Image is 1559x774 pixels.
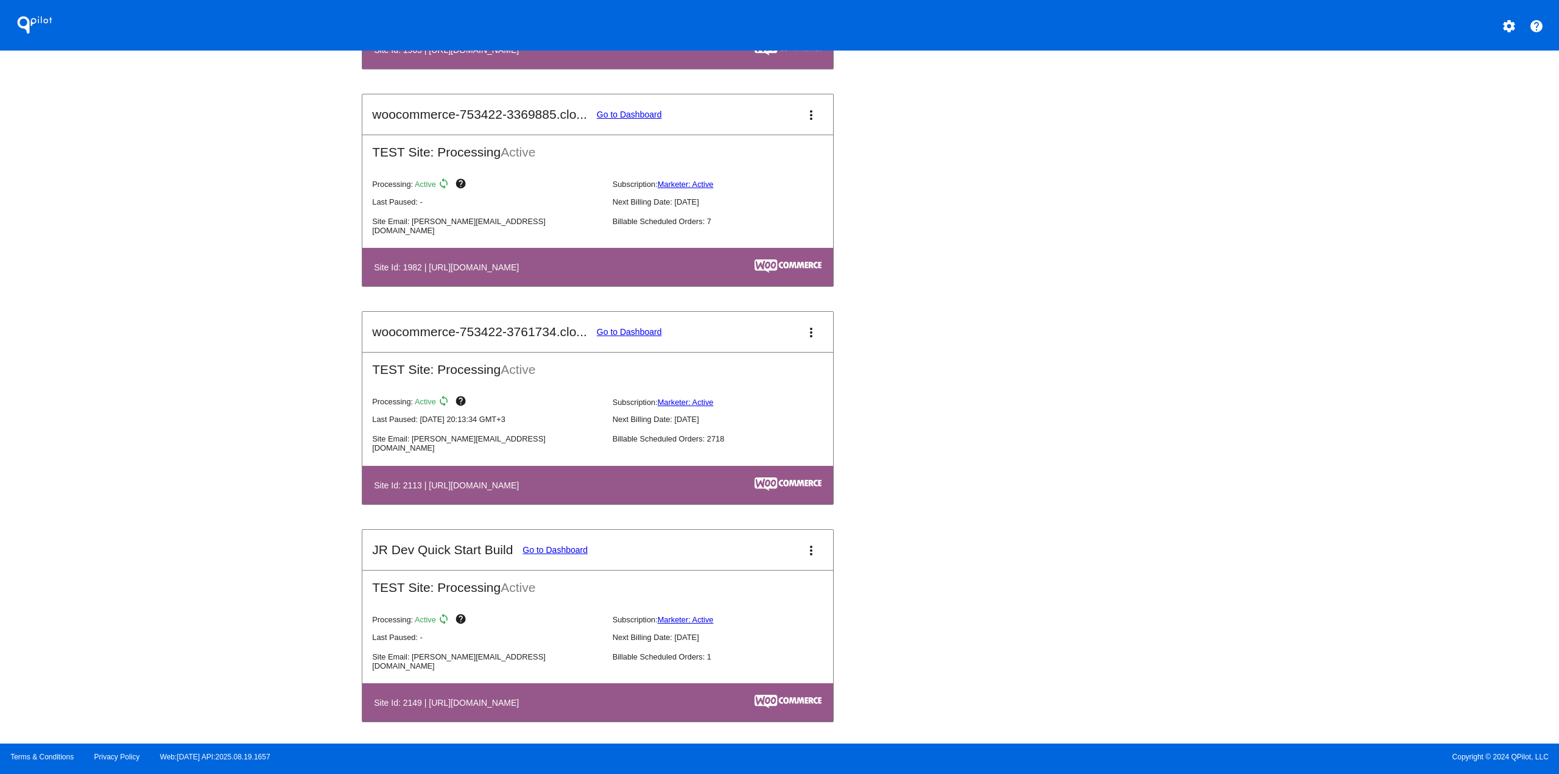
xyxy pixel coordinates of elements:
[613,180,843,189] p: Subscription:
[1529,19,1544,33] mat-icon: help
[372,107,587,122] h2: woocommerce-753422-3369885.clo...
[501,362,535,376] span: Active
[804,543,818,558] mat-icon: more_vert
[597,327,662,337] a: Go to Dashboard
[613,615,843,624] p: Subscription:
[94,753,140,761] a: Privacy Policy
[613,652,843,661] p: Billable Scheduled Orders: 1
[372,652,602,670] p: Site Email: [PERSON_NAME][EMAIL_ADDRESS][DOMAIN_NAME]
[455,613,470,628] mat-icon: help
[374,262,525,272] h4: Site Id: 1982 | [URL][DOMAIN_NAME]
[415,180,436,189] span: Active
[455,395,470,410] mat-icon: help
[372,434,602,452] p: Site Email: [PERSON_NAME][EMAIL_ADDRESS][DOMAIN_NAME]
[372,325,587,339] h2: woocommerce-753422-3761734.clo...
[415,398,436,407] span: Active
[372,178,602,192] p: Processing:
[372,415,602,424] p: Last Paused: [DATE] 20:13:34 GMT+3
[501,580,535,594] span: Active
[597,110,662,119] a: Go to Dashboard
[160,753,270,761] a: Web:[DATE] API:2025.08.19.1657
[362,571,833,595] h2: TEST Site: Processing
[438,395,452,410] mat-icon: sync
[755,259,822,273] img: c53aa0e5-ae75-48aa-9bee-956650975ee5
[755,477,822,491] img: c53aa0e5-ae75-48aa-9bee-956650975ee5
[613,217,843,226] p: Billable Scheduled Orders: 7
[438,178,452,192] mat-icon: sync
[613,197,843,206] p: Next Billing Date: [DATE]
[613,415,843,424] p: Next Billing Date: [DATE]
[658,615,714,624] a: Marketer: Active
[372,395,602,410] p: Processing:
[790,753,1549,761] span: Copyright © 2024 QPilot, LLC
[374,698,525,708] h4: Site Id: 2149 | [URL][DOMAIN_NAME]
[658,180,714,189] a: Marketer: Active
[372,613,602,628] p: Processing:
[362,353,833,377] h2: TEST Site: Processing
[374,480,525,490] h4: Site Id: 2113 | [URL][DOMAIN_NAME]
[613,398,843,407] p: Subscription:
[455,178,470,192] mat-icon: help
[10,753,74,761] a: Terms & Conditions
[372,633,602,642] p: Last Paused: -
[372,217,602,235] p: Site Email: [PERSON_NAME][EMAIL_ADDRESS][DOMAIN_NAME]
[613,434,843,443] p: Billable Scheduled Orders: 2718
[658,398,714,407] a: Marketer: Active
[438,613,452,628] mat-icon: sync
[613,633,843,642] p: Next Billing Date: [DATE]
[372,197,602,206] p: Last Paused: -
[804,108,818,122] mat-icon: more_vert
[362,135,833,160] h2: TEST Site: Processing
[501,145,535,159] span: Active
[10,13,59,37] h1: QPilot
[415,615,436,624] span: Active
[523,545,588,555] a: Go to Dashboard
[1502,19,1516,33] mat-icon: settings
[755,695,822,708] img: c53aa0e5-ae75-48aa-9bee-956650975ee5
[804,325,818,340] mat-icon: more_vert
[372,543,513,557] h2: JR Dev Quick Start Build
